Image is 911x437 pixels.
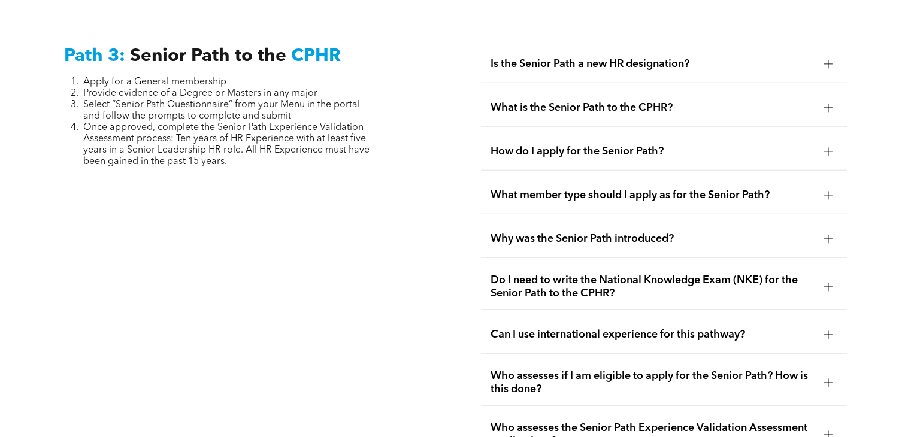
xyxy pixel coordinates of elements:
span: Select “Senior Path Questionnaire” from your Menu in the portal and follow the prompts to complet... [83,100,360,121]
span: CPHR [291,47,341,65]
span: Who assesses if I am eligible to apply for the Senior Path? How is this done? [491,369,814,396]
span: Path 3: [64,47,125,65]
span: Senior Path to the [130,47,286,65]
span: Is the Senior Path a new HR designation? [491,57,814,71]
span: Provide evidence of a Degree or Masters in any major [83,89,317,98]
span: How do I apply for the Senior Path? [491,145,814,158]
span: What member type should I apply as for the Senior Path? [491,189,814,202]
span: What is the Senior Path to the CPHR? [491,101,814,114]
span: Do I need to write the National Knowledge Exam (NKE) for the Senior Path to the CPHR? [491,274,814,300]
span: Apply for a General membership [83,77,226,87]
span: Can I use international experience for this pathway? [491,328,814,341]
span: Why was the Senior Path introduced? [491,232,814,245]
span: Once approved, complete the Senior Path Experience Validation Assessment process: Ten years of HR... [83,123,370,166]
